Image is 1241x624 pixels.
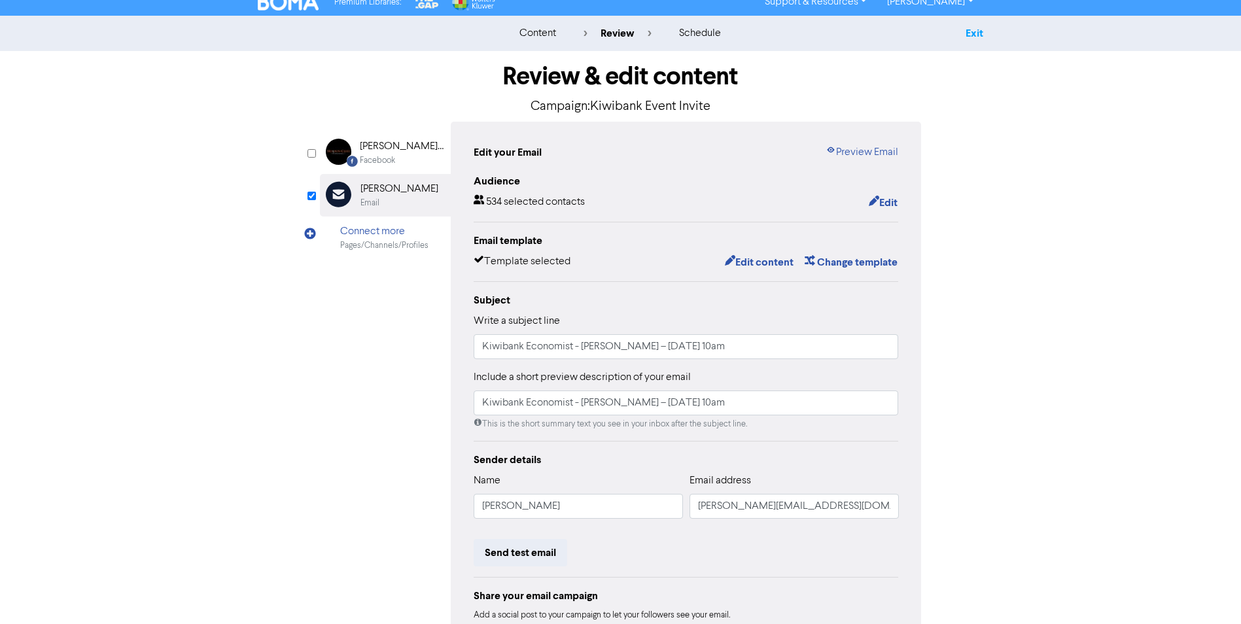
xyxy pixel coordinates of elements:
[326,139,351,165] img: Facebook
[320,131,451,174] div: Facebook [PERSON_NAME] Creed Advisory LimitedFacebook
[320,174,451,217] div: [PERSON_NAME]Email
[1077,483,1241,624] iframe: Chat Widget
[340,224,428,239] div: Connect more
[340,239,428,252] div: Pages/Channels/Profiles
[360,197,379,209] div: Email
[320,217,451,259] div: Connect morePages/Channels/Profiles
[474,292,899,308] div: Subject
[474,609,899,622] div: Add a social post to your campaign to let your followers see your email.
[584,26,652,41] div: review
[804,254,898,271] button: Change template
[360,154,395,167] div: Facebook
[360,181,438,197] div: [PERSON_NAME]
[474,473,500,489] label: Name
[474,145,542,160] div: Edit your Email
[966,27,983,40] a: Exit
[474,370,691,385] label: Include a short preview description of your email
[474,254,570,271] div: Template selected
[474,452,899,468] div: Sender details
[474,194,585,211] div: 534 selected contacts
[690,473,751,489] label: Email address
[868,194,898,211] button: Edit
[724,254,794,271] button: Edit content
[474,313,560,329] label: Write a subject line
[474,173,899,189] div: Audience
[320,97,922,116] p: Campaign: Kiwibank Event Invite
[474,588,899,604] div: Share your email campaign
[360,139,444,154] div: [PERSON_NAME] Creed Advisory Limited
[826,145,898,160] a: Preview Email
[519,26,556,41] div: content
[320,61,922,92] h1: Review & edit content
[474,418,899,430] div: This is the short summary text you see in your inbox after the subject line.
[474,233,899,249] div: Email template
[679,26,721,41] div: schedule
[474,539,567,566] button: Send test email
